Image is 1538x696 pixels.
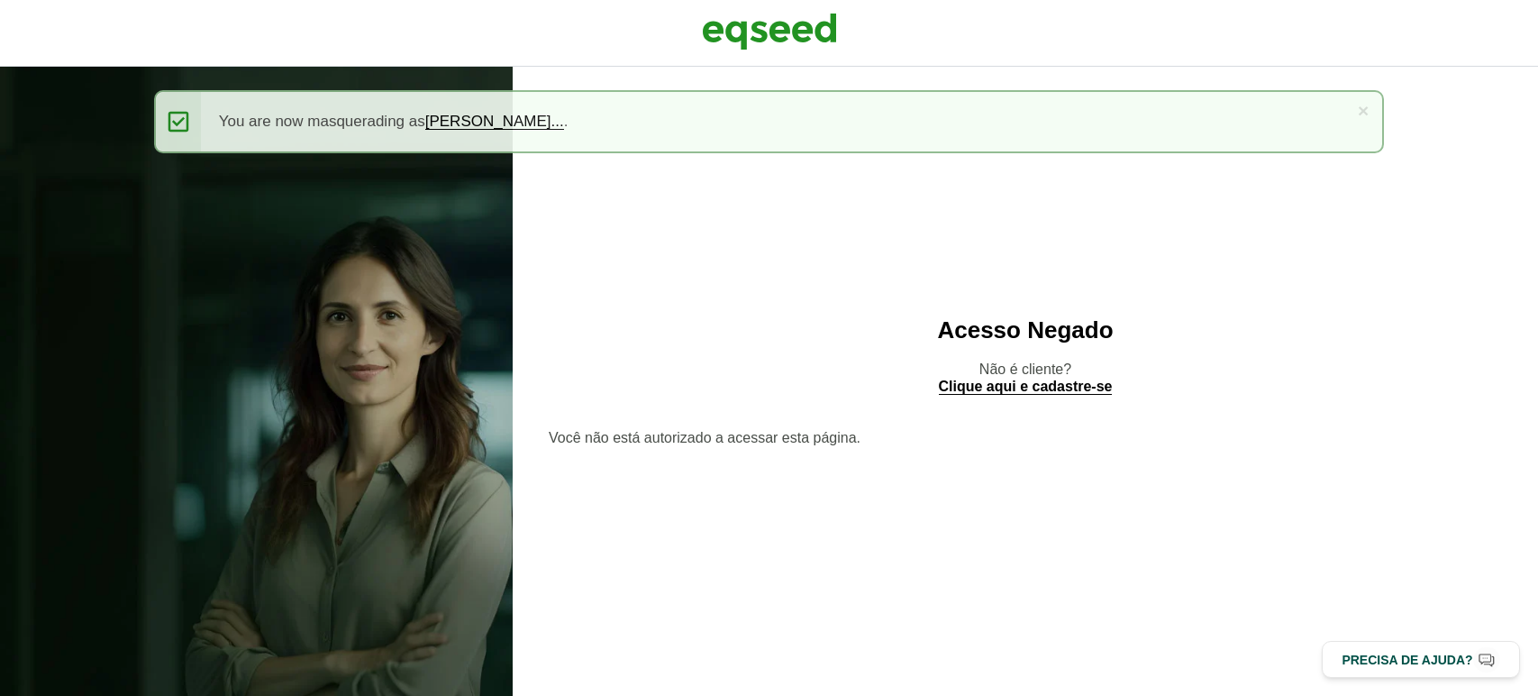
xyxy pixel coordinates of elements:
a: [PERSON_NAME]... [425,114,564,130]
a: Clique aqui e cadastre-se [939,380,1113,395]
h2: Acesso Negado [549,317,1502,343]
a: × [1358,101,1369,120]
section: Você não está autorizado a acessar esta página. [549,431,1502,445]
img: EqSeed Logo [702,9,837,54]
div: You are now masquerading as . [154,90,1385,153]
p: Não é cliente? [549,361,1502,395]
